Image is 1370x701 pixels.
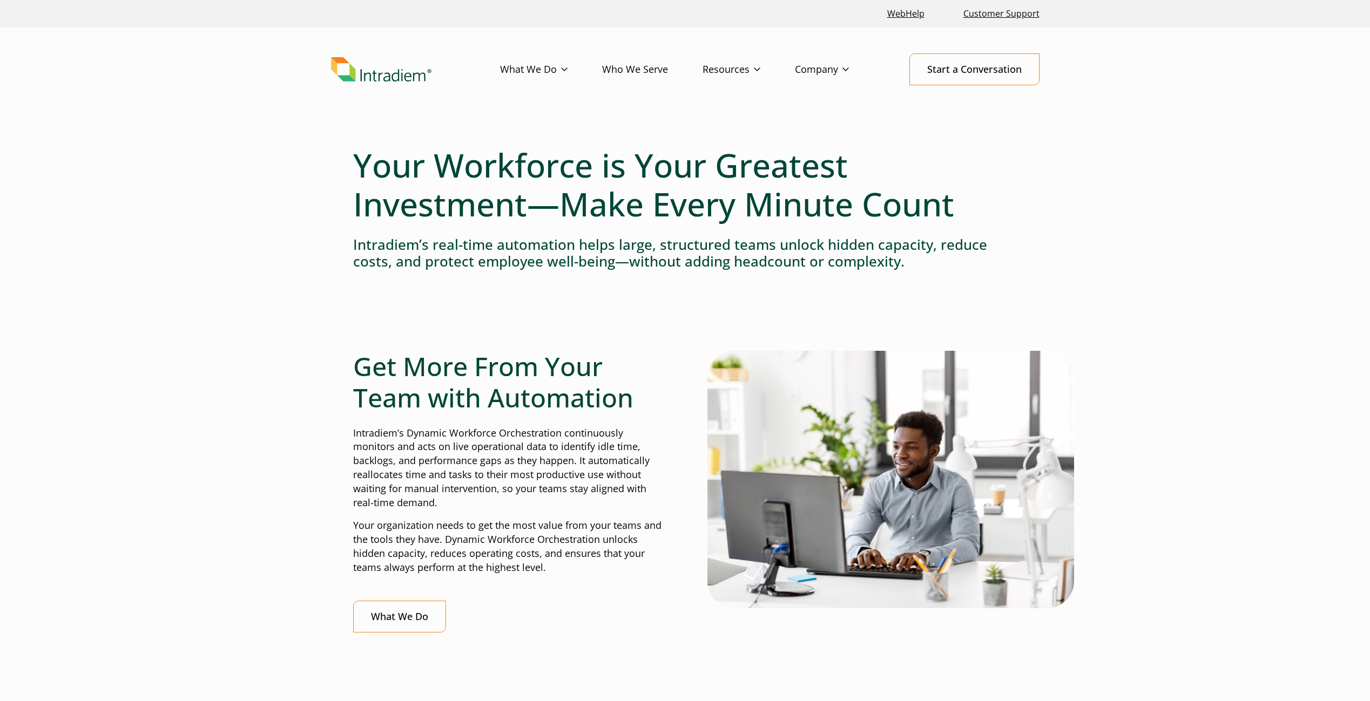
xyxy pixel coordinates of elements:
[353,351,663,413] h2: Get More From Your Team with Automation
[883,2,929,25] a: Link opens in a new window
[353,236,1017,270] h4: Intradiem’s real-time automation helps large, structured teams unlock hidden capacity, reduce cos...
[500,54,602,85] a: What We Do
[602,54,703,85] a: Who We Serve
[331,57,431,82] img: Intradiem
[795,54,883,85] a: Company
[353,426,663,510] p: Intradiem’s Dynamic Workforce Orchestration continuously monitors and acts on live operational da...
[707,351,1074,608] img: Man typing on computer with real-time automation
[331,57,500,82] a: Link to homepage of Intradiem
[353,601,446,632] a: What We Do
[353,519,663,575] p: Your organization needs to get the most value from your teams and the tools they have. Dynamic Wo...
[909,53,1040,85] a: Start a Conversation
[959,2,1044,25] a: Customer Support
[353,146,1017,223] h1: Your Workforce is Your Greatest Investment—Make Every Minute Count
[703,54,795,85] a: Resources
